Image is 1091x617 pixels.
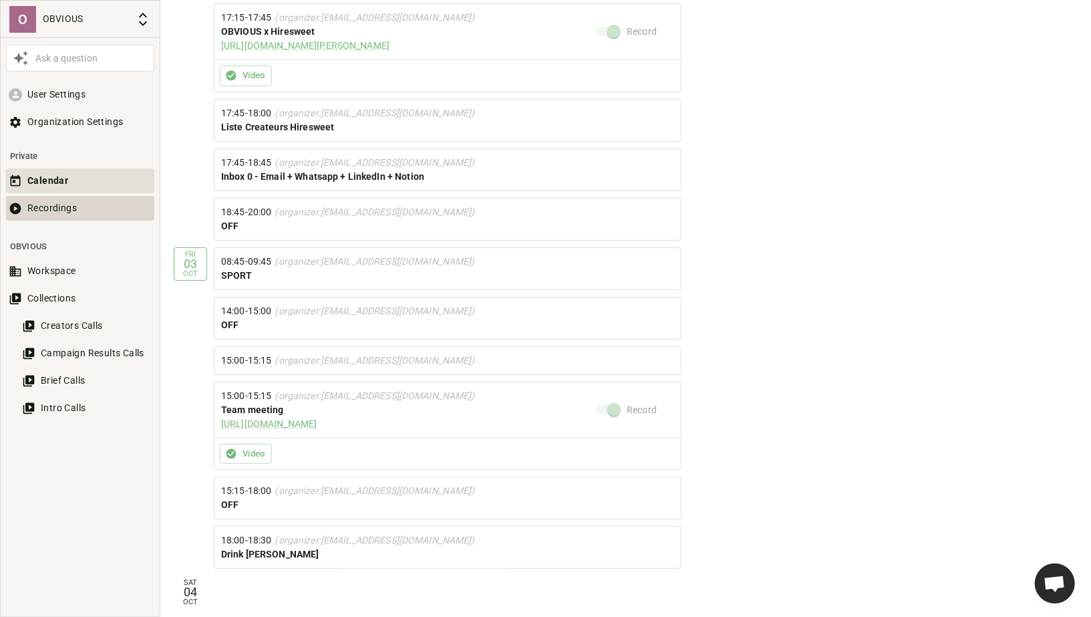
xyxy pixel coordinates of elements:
span: (organizer: [EMAIL_ADDRESS][DOMAIN_NAME] ) [275,256,474,267]
div: OFF [221,318,667,332]
div: 17:45 - 18:00 [221,106,667,120]
div: Team meeting [221,403,595,417]
span: (organizer: [EMAIL_ADDRESS][DOMAIN_NAME] ) [275,108,474,118]
div: Fri [185,251,196,258]
button: Collections [6,286,154,311]
div: 17:45 - 18:45 [221,156,667,170]
button: Calendar [6,168,154,193]
button: Organization Settings [6,110,154,134]
span: (organizer: [EMAIL_ADDRESS][DOMAIN_NAME] ) [275,355,474,366]
div: 14:00 - 15:00 [221,304,667,318]
div: 18:45 - 20:00 [221,205,667,219]
span: (organizer: [EMAIL_ADDRESS][DOMAIN_NAME] ) [275,12,474,23]
div: 15:00 - 15:15 [221,354,667,368]
div: 17:15 - 17:45 [221,11,595,25]
button: Brief Calls [19,368,154,393]
button: Creators Calls [19,314,154,338]
span: (organizer: [EMAIL_ADDRESS][DOMAIN_NAME] ) [275,485,474,496]
button: Intro Calls [19,396,154,420]
div: 04 [184,586,197,598]
div: OFF [221,498,667,512]
div: Inbox 0 - Email + Whatsapp + LinkedIn + Notion [221,170,667,184]
span: Record [627,403,657,417]
div: 15:00 - 15:15 [221,389,595,403]
a: [URL][DOMAIN_NAME][PERSON_NAME] [221,40,389,51]
button: User Settings [6,82,154,107]
a: Video [220,70,272,80]
div: Oct [183,270,198,277]
button: Workspace [6,259,154,283]
div: OBVIOUS x Hiresweet [221,25,595,39]
button: Recordings [6,196,154,221]
div: 08:45 - 09:45 [221,255,667,269]
div: 18:00 - 18:30 [221,533,667,547]
span: (organizer: [EMAIL_ADDRESS][DOMAIN_NAME] ) [275,305,474,316]
span: (organizer: [EMAIL_ADDRESS][DOMAIN_NAME] ) [275,157,474,168]
p: OBVIOUS [43,12,130,26]
a: Video [220,448,272,459]
div: Drink [PERSON_NAME] [221,547,667,562]
div: SPORT [221,269,667,283]
div: O [9,6,36,33]
button: Video [220,66,272,86]
div: Liste Createurs Hiresweet [221,120,667,134]
span: (organizer: [EMAIL_ADDRESS][DOMAIN_NAME] ) [275,535,474,545]
a: [URL][DOMAIN_NAME] [221,418,317,429]
span: Record [627,25,657,39]
div: Ouvrir le chat [1035,564,1075,604]
div: Sat [184,579,197,586]
div: Oct [183,598,198,606]
div: Ask a question [32,51,151,66]
button: Campaign Results Calls [19,341,154,366]
li: OBVIOUS [6,234,154,259]
div: 15:15 - 18:00 [221,484,667,498]
li: Private [6,144,154,168]
span: (organizer: [EMAIL_ADDRESS][DOMAIN_NAME] ) [275,390,474,401]
button: Video [220,444,272,465]
div: 03 [184,258,197,270]
div: OFF [221,219,667,233]
button: Awesile Icon [9,47,32,70]
span: (organizer: [EMAIL_ADDRESS][DOMAIN_NAME] ) [275,207,474,217]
